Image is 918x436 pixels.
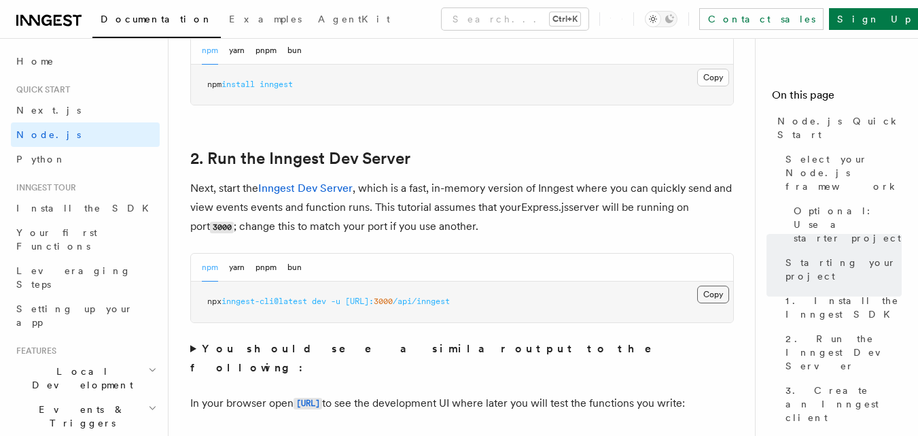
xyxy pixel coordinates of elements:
span: Leveraging Steps [16,265,131,290]
a: 3. Create an Inngest client [780,378,902,430]
p: Next, start the , which is a fast, in-memory version of Inngest where you can quickly send and vi... [190,179,734,237]
a: 2. Run the Inngest Dev Server [780,326,902,378]
a: Python [11,147,160,171]
a: Node.js Quick Start [772,109,902,147]
summary: You should see a similar output to the following: [190,339,734,378]
span: Optional: Use a starter project [794,204,902,245]
button: Toggle dark mode [645,11,677,27]
span: dev [312,297,326,306]
button: npm [202,37,218,65]
a: Home [11,49,160,73]
a: Node.js [11,122,160,147]
button: yarn [229,254,245,282]
button: pnpm [255,254,277,282]
a: Setting up your app [11,297,160,335]
button: Local Development [11,359,160,397]
span: Select your Node.js framework [785,152,902,193]
kbd: Ctrl+K [550,12,580,26]
span: /api/inngest [393,297,450,306]
span: inngest [260,80,293,89]
span: npx [207,297,222,306]
h4: On this page [772,87,902,109]
span: Quick start [11,84,70,95]
a: [URL] [294,397,322,409]
a: Inngest Dev Server [258,182,353,195]
button: bun [287,37,302,65]
a: Select your Node.js framework [780,147,902,199]
span: Home [16,54,54,68]
span: 2. Run the Inngest Dev Server [785,332,902,373]
a: AgentKit [310,4,398,37]
button: Events & Triggers [11,397,160,435]
span: -u [331,297,340,306]
span: Features [11,346,56,356]
span: AgentKit [318,14,390,24]
span: Node.js [16,129,81,140]
button: npm [202,254,218,282]
a: Examples [221,4,310,37]
span: 3000 [374,297,393,306]
button: yarn [229,37,245,65]
a: Your first Functions [11,220,160,258]
p: In your browser open to see the development UI where later you will test the functions you write: [190,394,734,414]
a: 1. Install the Inngest SDK [780,288,902,326]
code: 3000 [210,222,234,233]
span: Python [16,154,66,165]
span: Next.js [16,105,81,116]
button: Copy [697,286,729,303]
a: Starting your project [780,250,902,288]
a: Documentation [92,4,221,38]
span: Install the SDK [16,203,157,214]
button: pnpm [255,37,277,65]
span: Setting up your app [16,303,133,328]
button: Copy [697,69,729,86]
span: 1. Install the Inngest SDK [785,294,902,321]
span: Starting your project [785,256,902,283]
a: Next.js [11,98,160,122]
code: [URL] [294,398,322,409]
span: Events & Triggers [11,403,148,430]
button: bun [287,254,302,282]
span: install [222,80,255,89]
span: Examples [229,14,302,24]
span: [URL]: [345,297,374,306]
a: Optional: Use a starter project [788,199,902,250]
span: Documentation [101,14,213,24]
span: Inngest tour [11,182,76,193]
span: npm [207,80,222,89]
a: Install the SDK [11,196,160,220]
span: Your first Functions [16,227,97,252]
a: Leveraging Steps [11,258,160,297]
a: Contact sales [699,8,824,30]
a: 2. Run the Inngest Dev Server [190,149,410,168]
span: Local Development [11,365,148,392]
button: Search...Ctrl+K [442,8,588,30]
span: 3. Create an Inngest client [785,384,902,424]
span: Node.js Quick Start [777,114,902,141]
span: inngest-cli@latest [222,297,307,306]
strong: You should see a similar output to the following: [190,342,671,374]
